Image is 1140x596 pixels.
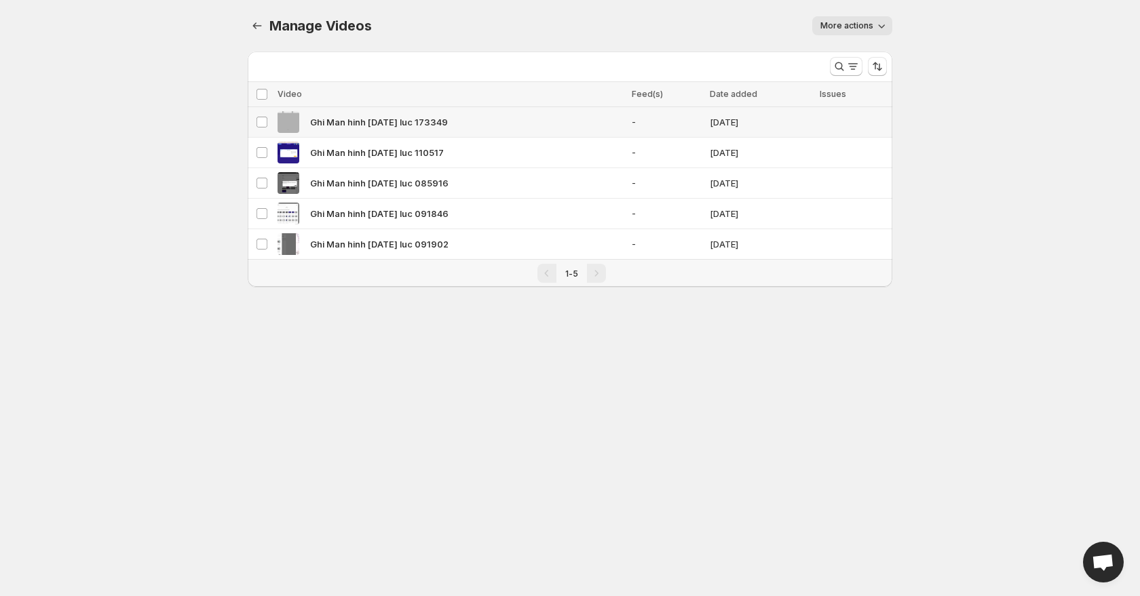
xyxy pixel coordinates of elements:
[310,115,448,129] span: Ghi Man hinh [DATE] luc 173349
[706,229,816,260] td: [DATE]
[278,111,299,133] img: Ghi Man hinh 2025-07-24 luc 173349
[632,176,702,190] span: -
[632,146,702,159] span: -
[310,237,449,251] span: Ghi Man hinh [DATE] luc 091902
[830,57,862,76] button: Search and filter results
[632,207,702,220] span: -
[278,142,299,163] img: Ghi Man hinh 2025-07-30 luc 110517
[632,237,702,251] span: -
[706,199,816,229] td: [DATE]
[278,203,299,224] img: Ghi Man hinh 2025-08-07 luc 091846
[632,115,702,129] span: -
[310,146,444,159] span: Ghi Man hinh [DATE] luc 110517
[565,269,578,279] span: 1-5
[248,259,892,287] nav: Pagination
[278,172,299,194] img: Ghi Man hinh 2025-08-07 luc 085916
[820,89,846,99] span: Issues
[706,138,816,168] td: [DATE]
[706,107,816,138] td: [DATE]
[310,176,449,190] span: Ghi Man hinh [DATE] luc 085916
[632,89,663,99] span: Feed(s)
[820,20,873,31] span: More actions
[278,233,299,255] img: Ghi Man hinh 2025-08-07 luc 091902
[868,57,887,76] button: Sort the results
[706,168,816,199] td: [DATE]
[710,89,757,99] span: Date added
[1083,542,1124,582] a: Open chat
[310,207,449,220] span: Ghi Man hinh [DATE] luc 091846
[269,18,371,34] span: Manage Videos
[248,16,267,35] button: Manage Videos
[812,16,892,35] button: More actions
[278,89,302,99] span: Video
